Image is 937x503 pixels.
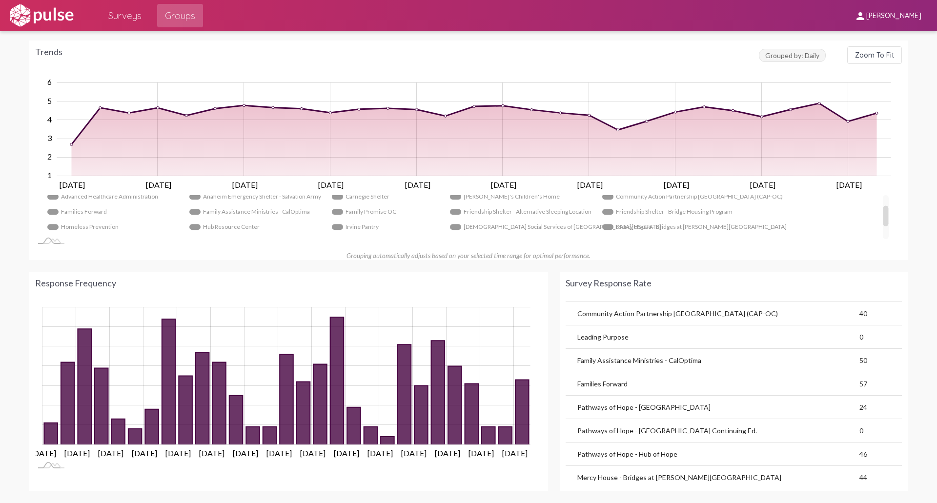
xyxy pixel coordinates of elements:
[750,180,775,189] tspan: [DATE]
[60,180,85,189] tspan: [DATE]
[332,204,397,220] g: Family Promise OC
[44,317,529,444] g: Responses
[847,6,929,24] button: [PERSON_NAME]
[859,466,902,489] td: 44
[566,443,859,466] td: Pathways of Hope - Hub of Hope
[566,419,859,443] td: Pathways of Hope - [GEOGRAPHIC_DATA] Continuing Ed.
[333,448,359,458] tspan: [DATE]
[47,174,889,265] g: Legend
[434,448,460,458] tspan: [DATE]
[35,46,759,64] div: Trends
[266,448,291,458] tspan: [DATE]
[855,10,866,22] mat-icon: person
[847,46,902,64] button: Zoom To Fit
[367,448,392,458] tspan: [DATE]
[31,307,530,458] g: Chart
[859,349,902,372] td: 50
[31,448,56,458] tspan: [DATE]
[859,372,902,396] td: 57
[502,448,527,458] tspan: [DATE]
[859,396,902,419] td: 24
[157,4,203,27] a: Groups
[491,180,516,189] tspan: [DATE]
[566,278,902,288] div: Survey Response Rate
[859,302,902,325] td: 40
[566,349,859,372] td: Family Assistance Ministries - CalOptima
[145,180,171,189] tspan: [DATE]
[450,204,592,220] g: Friendship Shelter - Alternative Sleeping Location
[759,49,826,62] span: Grouped by: Daily
[566,466,859,489] td: Mercy House - Bridges at [PERSON_NAME][GEOGRAPHIC_DATA]
[401,448,426,458] tspan: [DATE]
[47,96,52,105] tspan: 5
[47,133,52,142] tspan: 3
[232,180,258,189] tspan: [DATE]
[332,220,382,235] g: Irvine Pantry
[47,220,119,235] g: Homeless Prevention
[64,448,89,458] tspan: [DATE]
[300,448,325,458] tspan: [DATE]
[98,448,123,458] tspan: [DATE]
[189,189,322,204] g: Anaheim Emergency Shelter - Salvation Army
[859,443,902,466] td: 46
[47,152,52,161] tspan: 2
[566,396,859,419] td: Pathways of Hope - [GEOGRAPHIC_DATA]
[566,302,859,325] td: Community Action Partnership [GEOGRAPHIC_DATA] (CAP-OC)
[450,220,661,235] g: Lutheran Social Services of Southern California
[131,448,157,458] tspan: [DATE]
[165,448,190,458] tspan: [DATE]
[165,7,195,24] span: Groups
[405,180,430,189] tspan: [DATE]
[199,448,224,458] tspan: [DATE]
[450,189,560,204] g: Colette's Children's Home
[47,115,52,124] tspan: 4
[855,51,894,60] span: Zoom To Fit
[47,77,52,86] tspan: 6
[859,325,902,349] td: 0
[318,180,344,189] tspan: [DATE]
[468,448,493,458] tspan: [DATE]
[101,4,149,27] a: Surveys
[566,372,859,396] td: Families Forward
[47,170,52,180] tspan: 1
[47,189,159,204] g: Advanced Healthcare Administration
[47,204,108,220] g: Families Forward
[108,7,142,24] span: Surveys
[836,180,861,189] tspan: [DATE]
[189,204,310,220] g: Family Assistance Ministries - CalOptima
[602,189,783,204] g: Community Action Partnership Orange County (CAP-OC)
[566,325,859,349] td: Leading Purpose
[332,189,391,204] g: Carnegie Shelter
[577,180,603,189] tspan: [DATE]
[602,204,733,220] g: Friendship Shelter - Bridge Housing Program
[232,448,258,458] tspan: [DATE]
[346,252,591,260] small: Grouping automatically adjusts based on your selected time range for optimal performance.
[664,180,689,189] tspan: [DATE]
[859,419,902,443] td: 0
[602,220,787,235] g: Mercy House - Bridges at Kraemer Place
[866,12,921,20] span: [PERSON_NAME]
[189,220,261,235] g: Hub Resource Center
[42,77,891,264] g: Chart
[35,278,542,288] div: Response Frequency
[8,3,75,28] img: white-logo.svg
